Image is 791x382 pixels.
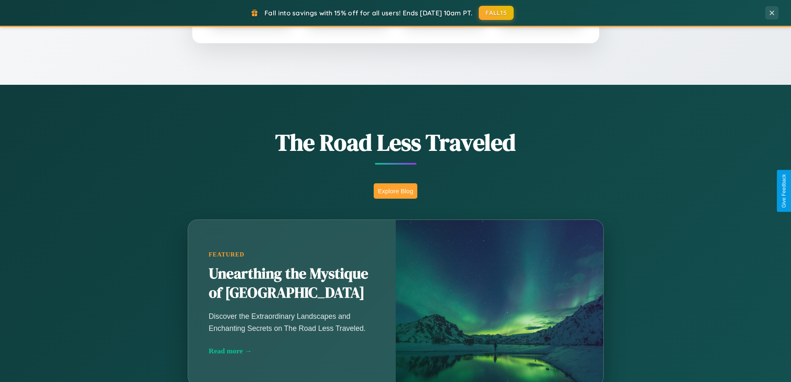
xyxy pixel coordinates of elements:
h2: Unearthing the Mystique of [GEOGRAPHIC_DATA] [209,264,375,303]
span: Fall into savings with 15% off for all users! Ends [DATE] 10am PT. [264,9,473,17]
div: Give Feedback [781,174,787,208]
h1: The Road Less Traveled [147,126,645,158]
button: Explore Blog [374,183,417,199]
div: Featured [209,251,375,258]
button: FALL15 [479,6,514,20]
div: Read more → [209,347,375,355]
p: Discover the Extraordinary Landscapes and Enchanting Secrets on The Road Less Traveled. [209,311,375,334]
